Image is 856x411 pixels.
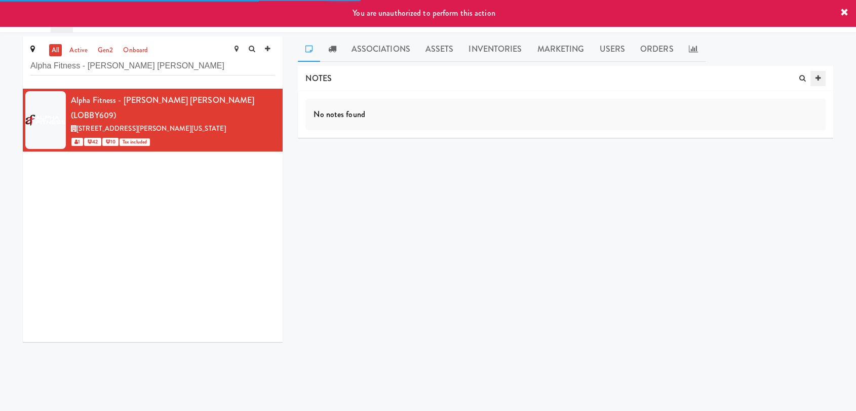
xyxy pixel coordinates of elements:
a: active [67,44,90,57]
a: all [49,44,62,57]
span: 10 [102,138,119,146]
a: Marketing [529,36,592,62]
span: 42 [84,138,101,146]
a: onboard [121,44,150,57]
span: NOTES [305,72,332,84]
a: Inventories [461,36,529,62]
a: Associations [344,36,418,62]
div: No notes found [305,99,826,130]
span: [STREET_ADDRESS][PERSON_NAME][US_STATE] [76,124,226,133]
span: 1 [71,138,83,146]
a: Users [592,36,633,62]
li: Alpha Fitness - [PERSON_NAME] [PERSON_NAME] (LOBBY609)[STREET_ADDRESS][PERSON_NAME][US_STATE] 1 4... [23,89,283,152]
a: Orders [633,36,681,62]
input: Search site [30,57,275,76]
a: Assets [418,36,461,62]
div: Alpha Fitness - [PERSON_NAME] [PERSON_NAME] (LOBBY609) [71,93,275,123]
span: Tax included [120,138,150,146]
a: gen2 [95,44,115,57]
span: You are unauthorized to perform this action [353,7,495,19]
